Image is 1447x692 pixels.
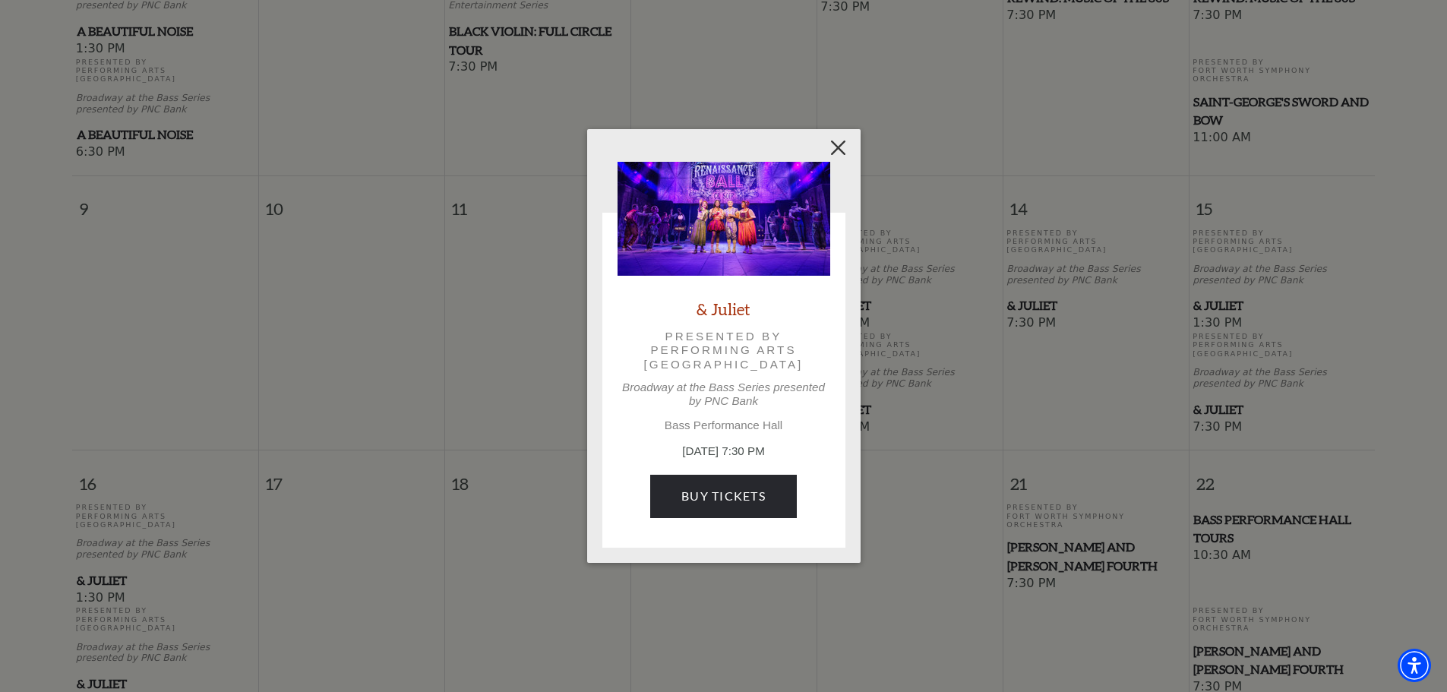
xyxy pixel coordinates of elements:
a: Buy Tickets [650,475,797,517]
p: Broadway at the Bass Series presented by PNC Bank [618,381,830,408]
div: Accessibility Menu [1398,649,1431,682]
a: & Juliet [697,299,750,319]
img: & Juliet [618,162,830,276]
p: [DATE] 7:30 PM [618,443,830,460]
p: Presented by Performing Arts [GEOGRAPHIC_DATA] [639,330,809,371]
button: Close [823,134,852,163]
p: Bass Performance Hall [618,419,830,432]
